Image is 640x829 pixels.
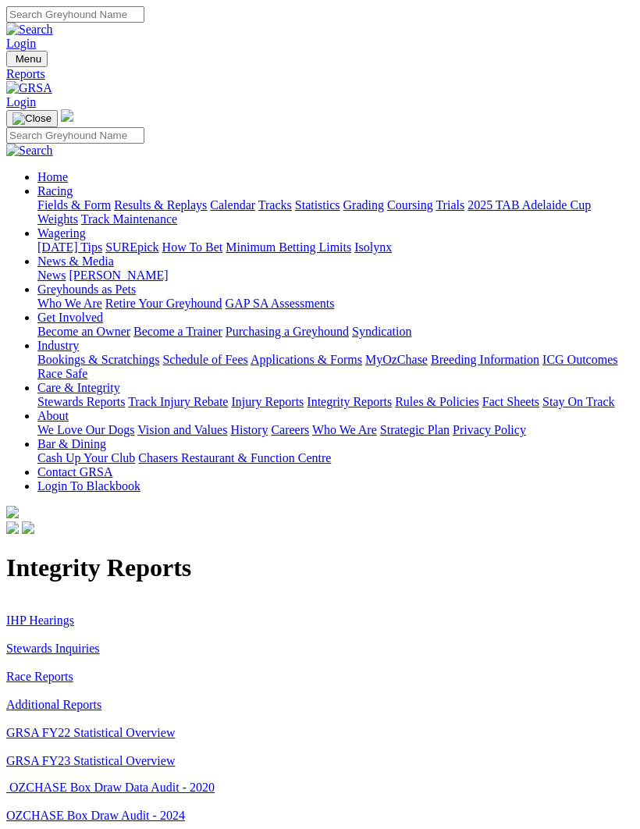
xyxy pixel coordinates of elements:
a: Become a Trainer [133,325,222,338]
a: Schedule of Fees [162,353,247,366]
a: Chasers Restaurant & Function Centre [138,451,331,464]
a: Statistics [295,198,340,212]
a: [DATE] Tips [37,240,102,254]
a: Become an Owner [37,325,130,338]
img: facebook.svg [6,521,19,534]
a: [PERSON_NAME] [69,269,168,282]
a: Weights [37,212,78,226]
a: Results & Replays [114,198,207,212]
img: Search [6,23,53,37]
a: GAP SA Assessments [226,297,335,310]
input: Search [6,6,144,23]
a: Strategic Plan [380,423,450,436]
a: OZCHASE Box Draw Audit - 2024 [6,809,185,822]
a: Track Maintenance [81,212,177,226]
a: Tracks [258,198,292,212]
a: Login [6,95,36,109]
div: Industry [37,353,634,381]
a: News [37,269,66,282]
a: Get Involved [37,311,103,324]
a: Careers [271,423,309,436]
a: Coursing [387,198,433,212]
a: GRSA FY23 Statistical Overview [6,754,175,767]
a: Breeding Information [431,353,539,366]
a: Trials [436,198,464,212]
div: About [37,423,634,437]
a: Who We Are [37,297,102,310]
a: IHP Hearings [6,614,74,627]
a: Race Reports [6,670,73,683]
a: Rules & Policies [395,395,479,408]
h1: Integrity Reports [6,553,634,582]
div: Care & Integrity [37,395,634,409]
button: Toggle navigation [6,51,48,67]
a: History [230,423,268,436]
a: Race Safe [37,367,87,380]
a: Retire Your Greyhound [105,297,222,310]
img: twitter.svg [22,521,34,534]
a: ICG Outcomes [542,353,617,366]
a: Stewards Reports [37,395,125,408]
a: OZCHASE Box Draw Data Audit - 2020 [9,781,215,794]
img: Close [12,112,52,125]
a: Syndication [352,325,411,338]
img: logo-grsa-white.png [6,506,19,518]
div: News & Media [37,269,634,283]
a: Contact GRSA [37,465,112,479]
a: Calendar [210,198,255,212]
div: Get Involved [37,325,634,339]
a: Fact Sheets [482,395,539,408]
a: Track Injury Rebate [128,395,228,408]
a: Login To Blackbook [37,479,140,493]
a: 2025 TAB Adelaide Cup [468,198,591,212]
a: Home [37,170,68,183]
a: How To Bet [162,240,223,254]
div: Racing [37,198,634,226]
button: Toggle navigation [6,110,58,127]
a: Injury Reports [231,395,304,408]
a: Grading [343,198,384,212]
a: Greyhounds as Pets [37,283,136,296]
a: Login [6,37,36,50]
a: Privacy Policy [453,423,526,436]
a: Stewards Inquiries [6,642,100,655]
a: Integrity Reports [307,395,392,408]
a: SUREpick [105,240,158,254]
a: About [37,409,69,422]
div: Bar & Dining [37,451,634,465]
a: GRSA FY22 Statistical Overview [6,726,175,739]
a: Fields & Form [37,198,111,212]
a: Racing [37,184,73,197]
a: We Love Our Dogs [37,423,134,436]
a: Minimum Betting Limits [226,240,351,254]
div: Wagering [37,240,634,254]
a: News & Media [37,254,114,268]
a: MyOzChase [365,353,428,366]
a: Additional Reports [6,698,101,711]
a: Reports [6,67,634,81]
a: Stay On Track [542,395,614,408]
img: logo-grsa-white.png [61,109,73,122]
img: Search [6,144,53,158]
a: Industry [37,339,79,352]
a: Purchasing a Greyhound [226,325,349,338]
a: Care & Integrity [37,381,120,394]
img: GRSA [6,81,52,95]
a: Cash Up Your Club [37,451,135,464]
a: Wagering [37,226,86,240]
a: Isolynx [354,240,392,254]
a: Applications & Forms [251,353,362,366]
div: Greyhounds as Pets [37,297,634,311]
input: Search [6,127,144,144]
a: Bookings & Scratchings [37,353,159,366]
a: Bar & Dining [37,437,106,450]
a: Who We Are [312,423,377,436]
a: Vision and Values [137,423,227,436]
span: Menu [16,53,41,65]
